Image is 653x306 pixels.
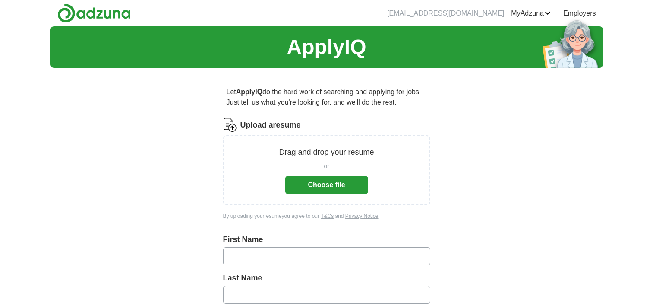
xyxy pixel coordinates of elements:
[223,118,237,132] img: CV Icon
[387,8,504,19] li: [EMAIL_ADDRESS][DOMAIN_NAME]
[223,272,430,284] label: Last Name
[279,147,374,158] p: Drag and drop your resume
[223,83,430,111] p: Let do the hard work of searching and applying for jobs. Just tell us what you're looking for, an...
[240,119,301,131] label: Upload a resume
[236,88,262,96] strong: ApplyIQ
[223,234,430,245] label: First Name
[324,162,329,171] span: or
[285,176,368,194] button: Choose file
[321,213,334,219] a: T&Cs
[563,8,596,19] a: Employers
[223,212,430,220] div: By uploading your resume you agree to our and .
[287,32,366,63] h1: ApplyIQ
[345,213,379,219] a: Privacy Notice
[57,3,131,23] img: Adzuna logo
[511,8,551,19] a: MyAdzuna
